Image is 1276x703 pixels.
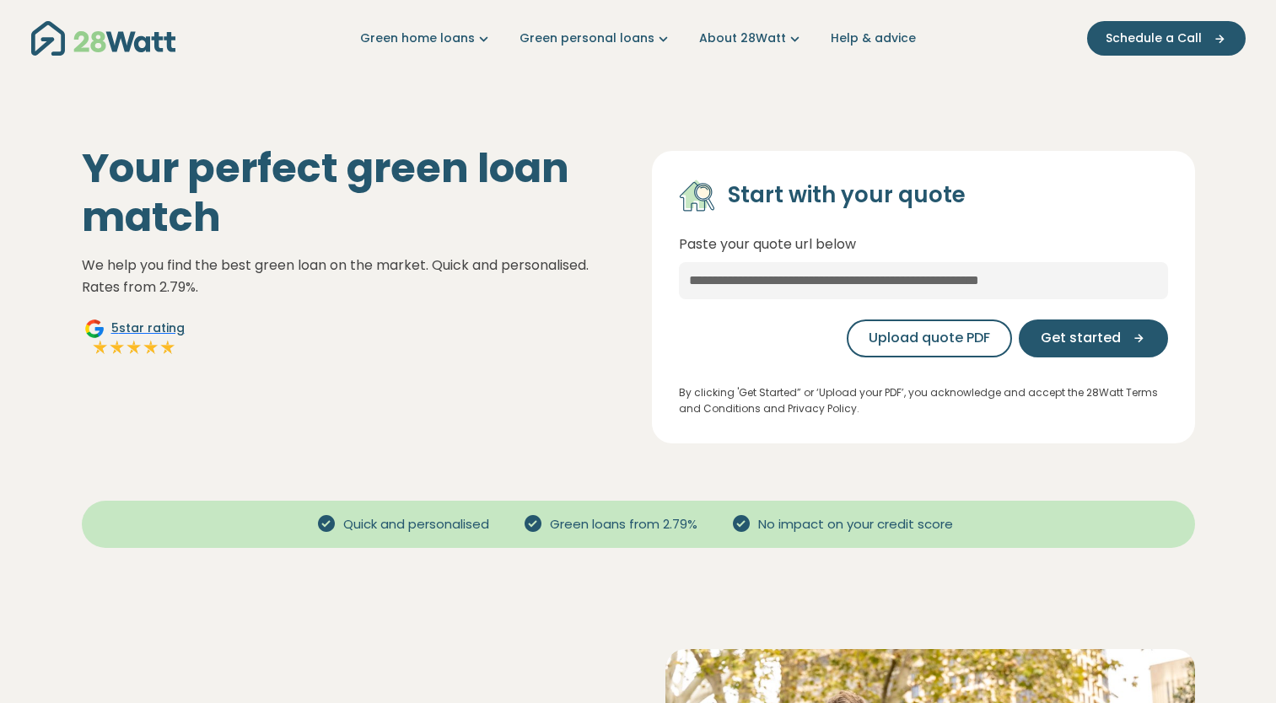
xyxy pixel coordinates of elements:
button: Get started [1019,319,1168,357]
img: 28Watt [31,21,175,56]
span: No impact on your credit score [751,515,960,534]
span: Get started [1041,328,1121,348]
img: Google [84,319,105,339]
span: Quick and personalised [336,515,496,534]
h4: Start with your quote [728,181,966,210]
img: Full star [126,339,143,356]
a: About 28Watt [699,30,804,47]
img: Full star [143,339,159,356]
button: Schedule a Call [1087,21,1246,56]
a: Green personal loans [520,30,672,47]
p: Paste your quote url below [679,233,1168,255]
span: Schedule a Call [1106,30,1202,47]
a: Green home loans [360,30,493,47]
span: Green loans from 2.79% [543,515,704,534]
img: Full star [159,339,176,356]
span: 5 star rating [111,319,185,337]
a: Google5star ratingFull starFull starFull starFull starFull star [82,319,187,359]
h1: Your perfect green loan match [82,144,625,241]
img: Full star [109,339,126,356]
span: Upload quote PDF [869,328,990,348]
p: By clicking 'Get Started” or ‘Upload your PDF’, you acknowledge and accept the 28Watt Terms and C... [679,384,1168,416]
nav: Main navigation [31,17,1246,60]
a: Help & advice [831,30,916,47]
p: We help you find the best green loan on the market. Quick and personalised. Rates from 2.79%. [82,255,625,298]
img: Full star [92,339,109,356]
button: Upload quote PDF [847,319,1012,357]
